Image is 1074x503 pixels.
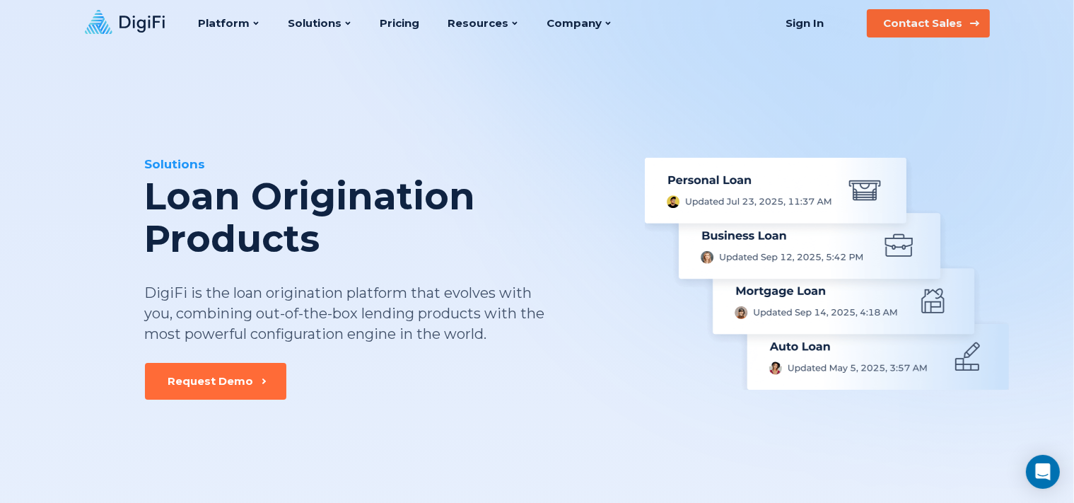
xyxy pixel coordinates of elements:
[145,363,286,400] button: Request Demo
[1026,455,1060,489] div: Open Intercom Messenger
[145,175,620,260] div: Loan Origination Products
[867,9,990,37] button: Contact Sales
[145,283,547,345] div: DigiFi is the loan origination platform that evolves with you, combining out-of-the-box lending p...
[168,374,254,388] div: Request Demo
[769,9,841,37] a: Sign In
[884,16,963,30] div: Contact Sales
[145,156,620,173] div: Solutions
